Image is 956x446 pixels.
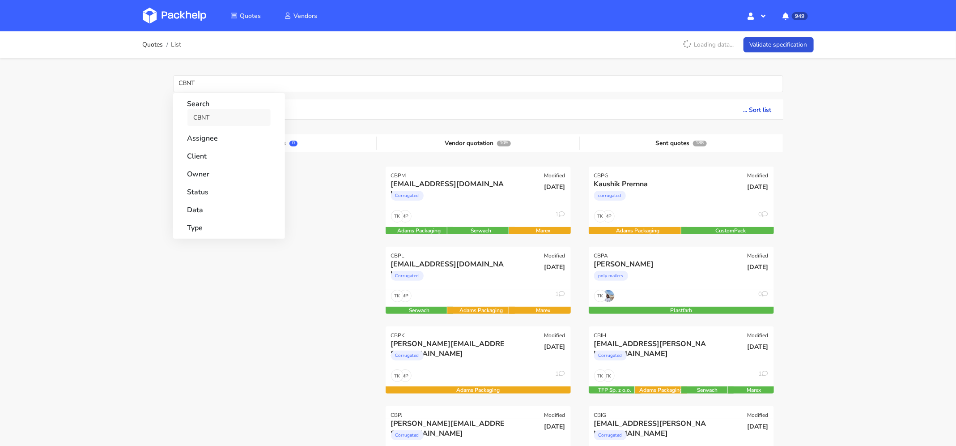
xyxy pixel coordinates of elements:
span: Quotes [240,12,261,20]
a: Quotes [220,8,272,24]
div: CBPK [391,332,405,339]
span: [DATE] [544,183,565,191]
button: ... Sort list [732,99,783,119]
a: CBNT [187,109,271,126]
div: Modified [748,332,769,339]
span: [DATE] [747,183,768,191]
div: 0 [759,290,769,302]
div: CBIH [594,332,607,339]
div: Modified [544,252,565,259]
span: [DATE] [544,343,565,351]
div: [EMAIL_ADDRESS][DOMAIN_NAME] [391,259,510,269]
a: Quotes [143,41,163,48]
div: CBPJ [391,412,403,419]
span: 949 [792,12,807,20]
div: 1 [556,290,565,302]
div: TFP Sp. z o.o. [589,386,641,394]
div: Adams Packaging [386,386,571,394]
strong: Client [187,146,271,162]
span: TK [391,370,403,382]
div: [PERSON_NAME][EMAIL_ADDRESS][DOMAIN_NAME] [391,339,510,349]
div: Plastfarb [589,307,774,314]
div: Serwach [386,307,453,314]
div: CBPL [391,252,405,259]
div: [PERSON_NAME] [594,259,713,269]
nav: breadcrumb [143,36,182,54]
div: Modified [748,172,769,179]
div: Modified [544,172,565,179]
div: [EMAIL_ADDRESS][DOMAIN_NAME] [391,179,510,189]
div: CBIG [594,412,607,419]
div: 1 [759,369,769,382]
div: Kaushik Prernna [594,179,713,189]
a: CBPK Modified [PERSON_NAME][EMAIL_ADDRESS][DOMAIN_NAME] Corrugated [DATE] MP TK 1 Adams Packaging [386,326,571,394]
span: List [171,41,181,48]
span: 0 [289,141,297,146]
div: Corrugated [391,271,424,281]
a: CBPG Modified Kaushik Prernna corrugated [DATE] MP TK 0 Adams Packaging CustomPack [589,167,774,234]
strong: Data [187,199,271,215]
span: TK [603,370,614,382]
a: Vendors [273,8,328,24]
div: corrugated [594,191,626,201]
div: CBPA [594,252,608,259]
span: [DATE] [747,343,768,351]
span: 109 [497,141,510,146]
div: Marex [509,307,577,314]
img: Dashboard [143,8,206,24]
div: Adams Packaging [447,307,515,314]
div: Corrugated [391,430,424,440]
div: Corrugated [391,351,424,360]
strong: Owner [187,163,271,180]
div: Corrugated [594,351,627,360]
p: Loading data... [678,37,738,52]
div: 0 [759,210,769,223]
div: Adams Packaging [589,227,688,234]
strong: Type [187,217,271,233]
div: Marex [509,227,577,234]
div: Corrugated [594,430,627,440]
div: poly mailers [594,271,628,281]
div: [EMAIL_ADDRESS][PERSON_NAME][DOMAIN_NAME] [594,339,713,349]
div: Corrugated [391,191,424,201]
span: MP [603,210,614,222]
a: CBPA Modified [PERSON_NAME] poly mailers [DATE] TK 0 Plastfarb [589,247,774,314]
div: CBPM [391,172,406,179]
span: TK [391,210,403,222]
strong: Search [187,93,271,109]
span: [DATE] [747,422,768,431]
div: Modified [748,252,769,259]
span: MP [399,290,411,302]
a: CBIH Modified [EMAIL_ADDRESS][PERSON_NAME][DOMAIN_NAME] Corrugated [DATE] TK TK 1 TFP Sp. z o.o. ... [589,326,774,394]
div: Adams Packaging [635,386,687,394]
span: [DATE] [544,263,565,271]
span: TK [595,210,606,222]
img: pwDZIfTpsTy7ET6cvVu1CWDlvI5hEtArBzk.jpg [603,290,614,302]
div: Modified [748,412,769,419]
span: TK [391,290,403,302]
div: Vendor quotation [377,137,580,150]
input: Start typing to filter or search items below... [173,75,783,92]
span: MP [399,210,411,222]
span: 188 [693,141,706,146]
span: TK [595,370,606,382]
span: [DATE] [747,263,768,271]
div: [EMAIL_ADDRESS][PERSON_NAME][DOMAIN_NAME] [594,419,713,429]
span: Vendors [293,12,317,20]
span: [DATE] [544,422,565,431]
div: Serwach [447,227,515,234]
a: CBPL Modified [EMAIL_ADDRESS][DOMAIN_NAME] Corrugated [DATE] MP TK 1 Serwach Adams Packaging Marex [386,247,571,314]
div: CustomPack [681,227,780,234]
button: 949 [775,8,813,24]
div: 1 [556,369,565,382]
div: Adams Packaging [386,227,453,234]
div: Marex [728,386,780,394]
div: CBPG [594,172,609,179]
a: CBPM Modified [EMAIL_ADDRESS][DOMAIN_NAME] Corrugated [DATE] MP TK 1 Adams Packaging Serwach Marex [386,167,571,234]
a: Validate specification [744,37,814,53]
div: Modified [544,412,565,419]
span: MP [399,370,411,382]
strong: Assignee [187,128,271,144]
strong: Status [187,181,271,197]
div: Sent quotes [580,137,783,150]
